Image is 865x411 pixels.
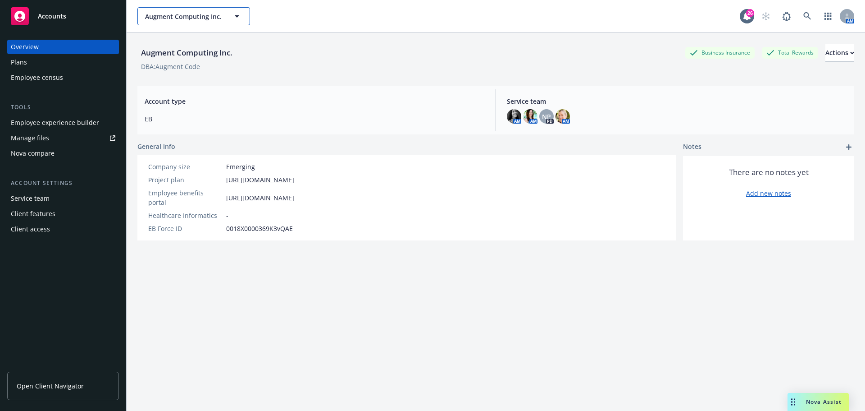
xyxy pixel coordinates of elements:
div: Actions [825,44,854,61]
div: Employee benefits portal [148,188,223,207]
div: Tools [7,103,119,112]
div: Nova compare [11,146,55,161]
span: There are no notes yet [729,167,809,178]
a: Client access [7,222,119,236]
a: Employee census [7,70,119,85]
div: Client access [11,222,50,236]
span: NP [542,112,551,121]
a: Report a Bug [778,7,796,25]
a: Employee experience builder [7,115,119,130]
span: Augment Computing Inc. [145,12,223,21]
span: EB [145,114,485,124]
a: [URL][DOMAIN_NAME] [226,193,294,203]
a: Plans [7,55,119,69]
div: Business Insurance [685,47,755,58]
a: Add new notes [746,189,791,198]
button: Nova Assist [788,393,849,411]
img: photo [507,109,521,124]
span: - [226,211,228,220]
a: [URL][DOMAIN_NAME] [226,175,294,185]
div: Company size [148,162,223,171]
span: Open Client Navigator [17,381,84,391]
div: 26 [746,9,754,17]
span: Emerging [226,162,255,171]
img: photo [523,109,537,124]
a: Search [798,7,816,25]
div: Augment Computing Inc. [137,47,236,59]
div: Employee experience builder [11,115,99,130]
img: photo [555,109,570,124]
a: Switch app [819,7,837,25]
a: Start snowing [757,7,775,25]
div: Total Rewards [762,47,818,58]
span: 0018X0000369K3vQAE [226,224,293,233]
div: Overview [11,40,39,54]
div: Project plan [148,175,223,185]
a: Accounts [7,4,119,29]
span: General info [137,142,175,151]
a: Nova compare [7,146,119,161]
div: Client features [11,207,55,221]
a: Manage files [7,131,119,145]
div: Account settings [7,179,119,188]
div: Service team [11,191,50,206]
div: Manage files [11,131,49,145]
a: Overview [7,40,119,54]
div: Healthcare Informatics [148,211,223,220]
span: Nova Assist [806,398,842,406]
div: EB Force ID [148,224,223,233]
div: Plans [11,55,27,69]
span: Notes [683,142,701,152]
span: Accounts [38,13,66,20]
a: Service team [7,191,119,206]
a: add [843,142,854,152]
button: Augment Computing Inc. [137,7,250,25]
div: Employee census [11,70,63,85]
div: Drag to move [788,393,799,411]
span: Service team [507,97,847,106]
span: Account type [145,97,485,106]
a: Client features [7,207,119,221]
button: Actions [825,44,854,62]
div: DBA: Augment Code [141,62,200,71]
